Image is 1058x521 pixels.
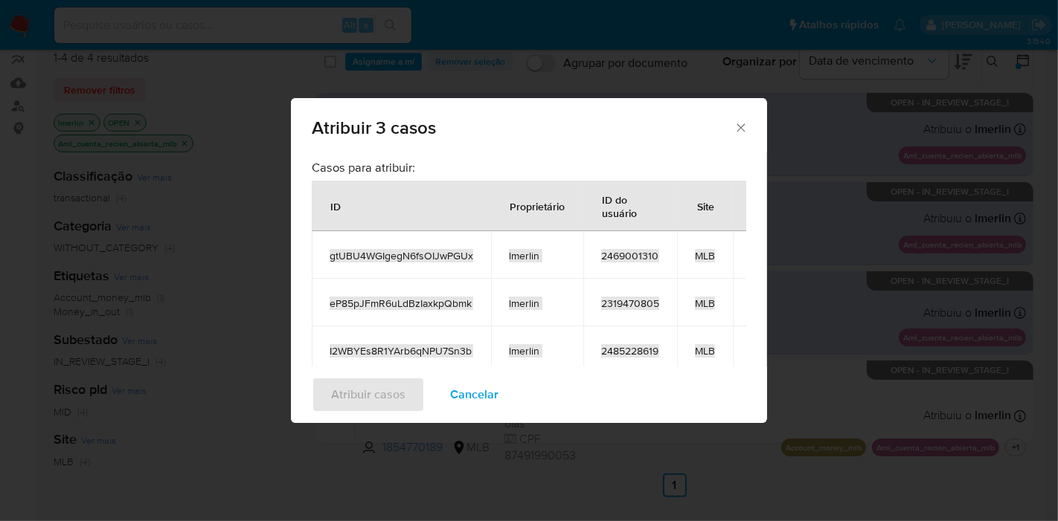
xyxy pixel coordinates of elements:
div: ID [312,188,359,224]
span: Cancelar [450,378,498,411]
h3: Casos para atribuir: [312,160,746,175]
div: ID do usuário [584,181,676,230]
span: Atribuir 3 casos [312,119,734,137]
span: lmerlin [509,297,565,310]
span: 2469001310 [601,249,659,262]
span: MLB [695,297,715,310]
span: MLB [695,249,715,262]
div: Site [679,188,732,224]
span: gtUBU4WGIgegN6fsOIJwPGUx [330,249,473,262]
span: MLB [695,344,715,357]
div: assign-modal [291,98,767,423]
span: lmerlin [509,344,565,357]
button: Cancelar [431,377,518,412]
span: I2WBYEs8R1YArb6qNPU7Sn3b [330,344,473,357]
span: 2485228619 [601,344,659,357]
span: lmerlin [509,249,565,262]
button: Fechar a janela [734,120,747,134]
span: 2319470805 [601,297,659,310]
div: Proprietário [492,188,583,224]
span: eP85pJFmR6uLdBzIaxkpQbmk [330,297,473,310]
